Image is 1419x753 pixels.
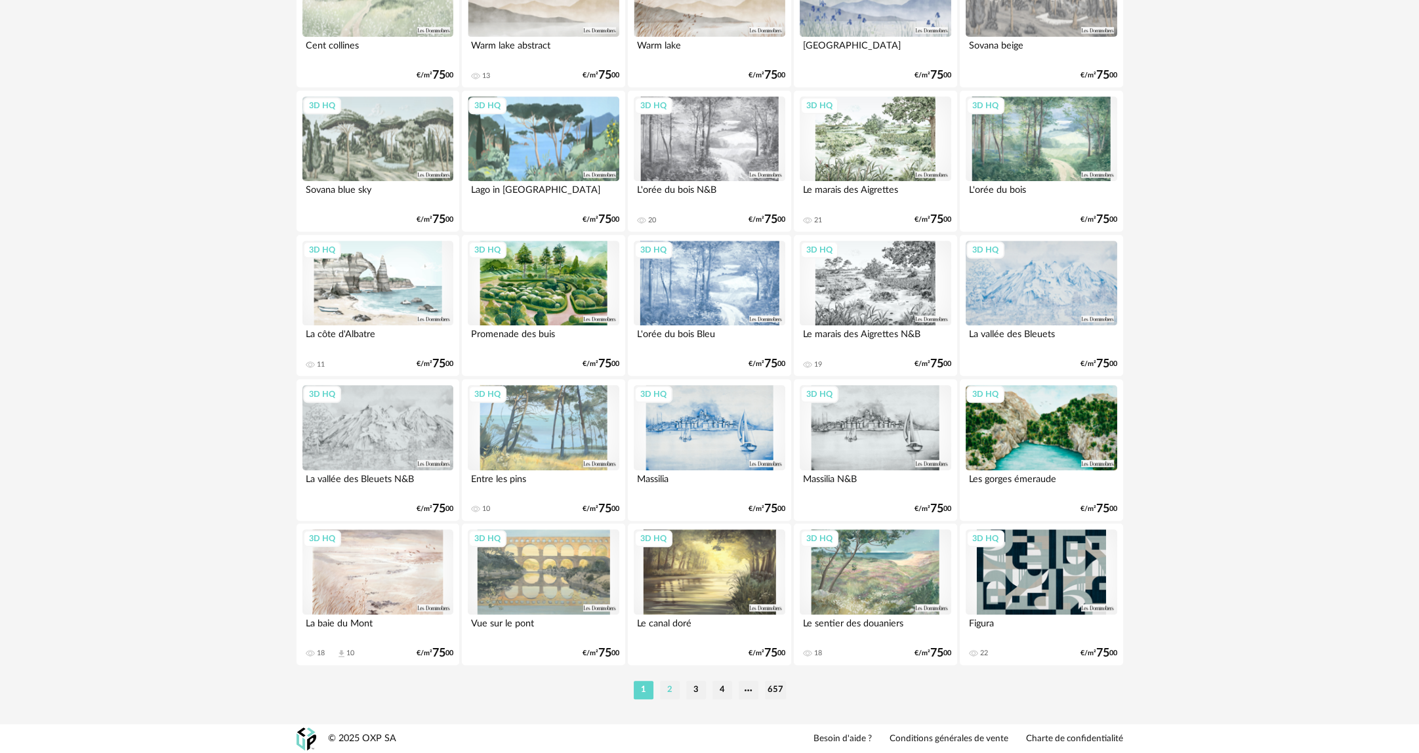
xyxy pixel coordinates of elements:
span: 75 [1096,504,1109,514]
div: Figura [966,615,1117,641]
li: 3 [686,681,706,699]
div: 3D HQ [468,241,506,258]
div: Vue sur le pont [468,615,619,641]
div: Sovana beige [966,37,1117,63]
div: Le sentier des douaniers [800,615,951,641]
div: 3D HQ [966,97,1004,114]
div: €/m² 00 [749,649,785,658]
li: 657 [765,681,786,699]
div: €/m² 00 [417,215,453,224]
div: Le marais des Aigrettes N&B [800,325,951,352]
div: Promenade des buis [468,325,619,352]
div: €/m² 00 [915,215,951,224]
div: €/m² 00 [583,649,619,658]
div: €/m² 00 [1080,359,1117,369]
div: Le marais des Aigrettes [800,181,951,207]
div: 3D HQ [800,386,838,403]
span: 75 [930,649,943,658]
a: 3D HQ Massilia €/m²7500 [628,379,791,521]
div: La vallée des Bleuets [966,325,1117,352]
a: 3D HQ Vue sur le pont €/m²7500 [462,523,625,665]
div: La baie du Mont [302,615,453,641]
div: €/m² 00 [417,504,453,514]
img: OXP [297,727,316,750]
div: La vallée des Bleuets N&B [302,470,453,497]
span: 75 [432,71,445,80]
span: 75 [764,504,777,514]
div: €/m² 00 [417,649,453,658]
span: 75 [432,504,445,514]
div: €/m² 00 [583,504,619,514]
div: [GEOGRAPHIC_DATA] [800,37,951,63]
div: €/m² 00 [583,71,619,80]
div: 3D HQ [468,386,506,403]
div: 11 [317,360,325,369]
a: Besoin d'aide ? [813,733,872,745]
div: Massilia [634,470,785,497]
div: 19 [814,360,822,369]
span: 75 [930,504,943,514]
a: Conditions générales de vente [890,733,1008,745]
div: 3D HQ [966,530,1004,547]
div: 3D HQ [634,386,672,403]
div: Warm lake [634,37,785,63]
div: €/m² 00 [583,215,619,224]
div: Massilia N&B [800,470,951,497]
div: L'orée du bois [966,181,1117,207]
div: 3D HQ [303,530,341,547]
div: 3D HQ [303,241,341,258]
a: 3D HQ Sovana blue sky €/m²7500 [297,91,459,232]
span: 75 [598,649,611,658]
span: 75 [598,504,611,514]
div: €/m² 00 [749,71,785,80]
a: 3D HQ Le canal doré €/m²7500 [628,523,791,665]
div: 22 [980,649,988,658]
div: €/m² 00 [583,359,619,369]
span: 75 [1096,359,1109,369]
div: Entre les pins [468,470,619,497]
div: €/m² 00 [749,359,785,369]
span: 75 [764,71,777,80]
a: 3D HQ L'orée du bois N&B 20 €/m²7500 [628,91,791,232]
a: 3D HQ Figura 22 €/m²7500 [960,523,1122,665]
div: Lago in [GEOGRAPHIC_DATA] [468,181,619,207]
div: €/m² 00 [417,359,453,369]
span: 75 [930,71,943,80]
span: 75 [930,359,943,369]
div: 3D HQ [966,386,1004,403]
div: Le canal doré [634,615,785,641]
span: 75 [764,649,777,658]
a: 3D HQ L'orée du bois Bleu €/m²7500 [628,235,791,376]
div: 3D HQ [303,97,341,114]
a: 3D HQ Le marais des Aigrettes 21 €/m²7500 [794,91,956,232]
span: 75 [432,359,445,369]
div: Les gorges émeraude [966,470,1117,497]
div: 20 [648,216,656,225]
div: 3D HQ [634,530,672,547]
div: 18 [317,649,325,658]
span: 75 [598,71,611,80]
a: 3D HQ Lago in [GEOGRAPHIC_DATA] €/m²7500 [462,91,625,232]
a: 3D HQ La baie du Mont 18 Download icon 10 €/m²7500 [297,523,459,665]
a: 3D HQ Le marais des Aigrettes N&B 19 €/m²7500 [794,235,956,376]
div: €/m² 00 [1080,649,1117,658]
div: €/m² 00 [915,504,951,514]
div: L'orée du bois Bleu [634,325,785,352]
div: La côte d'Albatre [302,325,453,352]
span: 75 [930,215,943,224]
div: €/m² 00 [749,215,785,224]
div: Sovana blue sky [302,181,453,207]
a: 3D HQ La côte d'Albatre 11 €/m²7500 [297,235,459,376]
div: €/m² 00 [915,359,951,369]
a: 3D HQ Le sentier des douaniers 18 €/m²7500 [794,523,956,665]
div: L'orée du bois N&B [634,181,785,207]
div: 3D HQ [468,97,506,114]
span: 75 [764,359,777,369]
a: 3D HQ Massilia N&B €/m²7500 [794,379,956,521]
div: 13 [482,71,490,81]
li: 2 [660,681,680,699]
div: 3D HQ [303,386,341,403]
div: €/m² 00 [1080,71,1117,80]
span: 75 [432,649,445,658]
div: 3D HQ [800,241,838,258]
